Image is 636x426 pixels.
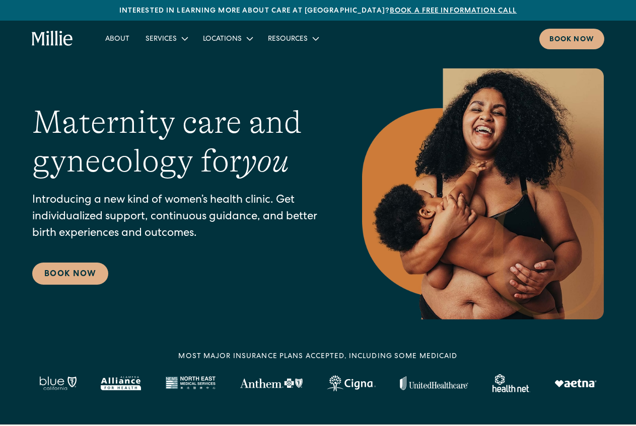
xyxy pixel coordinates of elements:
[400,376,468,390] img: United Healthcare logo
[101,376,140,390] img: Alameda Alliance logo
[97,30,137,47] a: About
[492,374,530,392] img: Healthnet logo
[362,68,604,319] img: Smiling mother with her baby in arms, celebrating body positivity and the nurturing bond of postp...
[195,30,260,47] div: Locations
[32,103,322,181] h1: Maternity care and gynecology for
[554,379,597,387] img: Aetna logo
[240,378,303,388] img: Anthem Logo
[549,35,594,45] div: Book now
[32,193,322,242] p: Introducing a new kind of women’s health clinic. Get individualized support, continuous guidance,...
[260,30,326,47] div: Resources
[137,30,195,47] div: Services
[32,31,73,47] a: home
[390,8,517,15] a: Book a free information call
[242,143,289,179] em: you
[178,352,457,362] div: MOST MAJOR INSURANCE PLANS ACCEPTED, INCLUDING some MEDICAID
[203,34,242,45] div: Locations
[539,29,604,49] a: Book now
[165,376,216,390] img: North East Medical Services logo
[146,34,177,45] div: Services
[32,263,108,285] a: Book Now
[268,34,308,45] div: Resources
[39,376,77,390] img: Blue California logo
[327,375,376,391] img: Cigna logo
